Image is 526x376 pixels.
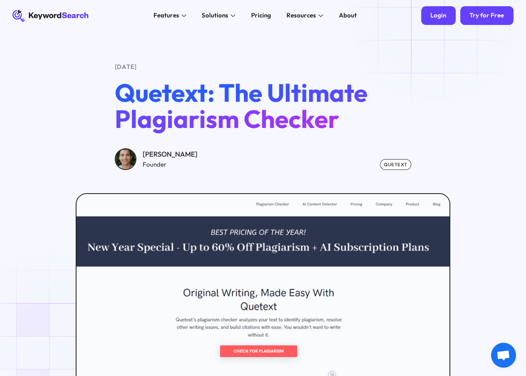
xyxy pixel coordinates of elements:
div: [DATE] [115,62,412,72]
a: Pricing [247,10,276,22]
div: Founder [143,160,198,170]
div: Login [430,12,446,20]
div: Resources [286,11,316,20]
div: Try for Free [469,12,504,20]
div: Solutions [202,11,228,20]
div: quetext [380,159,412,170]
a: Open chat [491,343,516,368]
a: About [334,10,362,22]
span: Quetext: The Ultimate Plagiarism Checker [115,77,368,135]
div: Features [153,11,179,20]
a: Login [421,6,456,25]
div: [PERSON_NAME] [143,149,198,160]
div: Pricing [251,11,271,20]
div: About [339,11,357,20]
a: Try for Free [460,6,514,25]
